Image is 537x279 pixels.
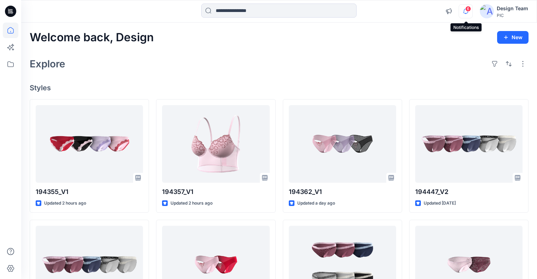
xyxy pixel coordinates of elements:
img: avatar [480,4,494,18]
p: 194362_V1 [289,187,396,197]
a: 194355_V1 [36,105,143,183]
a: 194447_V2 [415,105,523,183]
button: New [497,31,529,44]
span: 6 [465,6,471,12]
a: 194362_V1 [289,105,396,183]
h2: Welcome back, Design [30,31,154,44]
p: 194447_V2 [415,187,523,197]
h4: Styles [30,84,529,92]
p: 194355_V1 [36,187,143,197]
p: 194357_V1 [162,187,269,197]
div: Design Team [497,4,528,13]
p: Updated 2 hours ago [171,200,213,207]
div: PIC [497,13,528,18]
p: Updated a day ago [297,200,335,207]
h2: Explore [30,58,65,69]
p: Updated [DATE] [424,200,456,207]
a: 194357_V1 [162,105,269,183]
p: Updated 2 hours ago [44,200,86,207]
